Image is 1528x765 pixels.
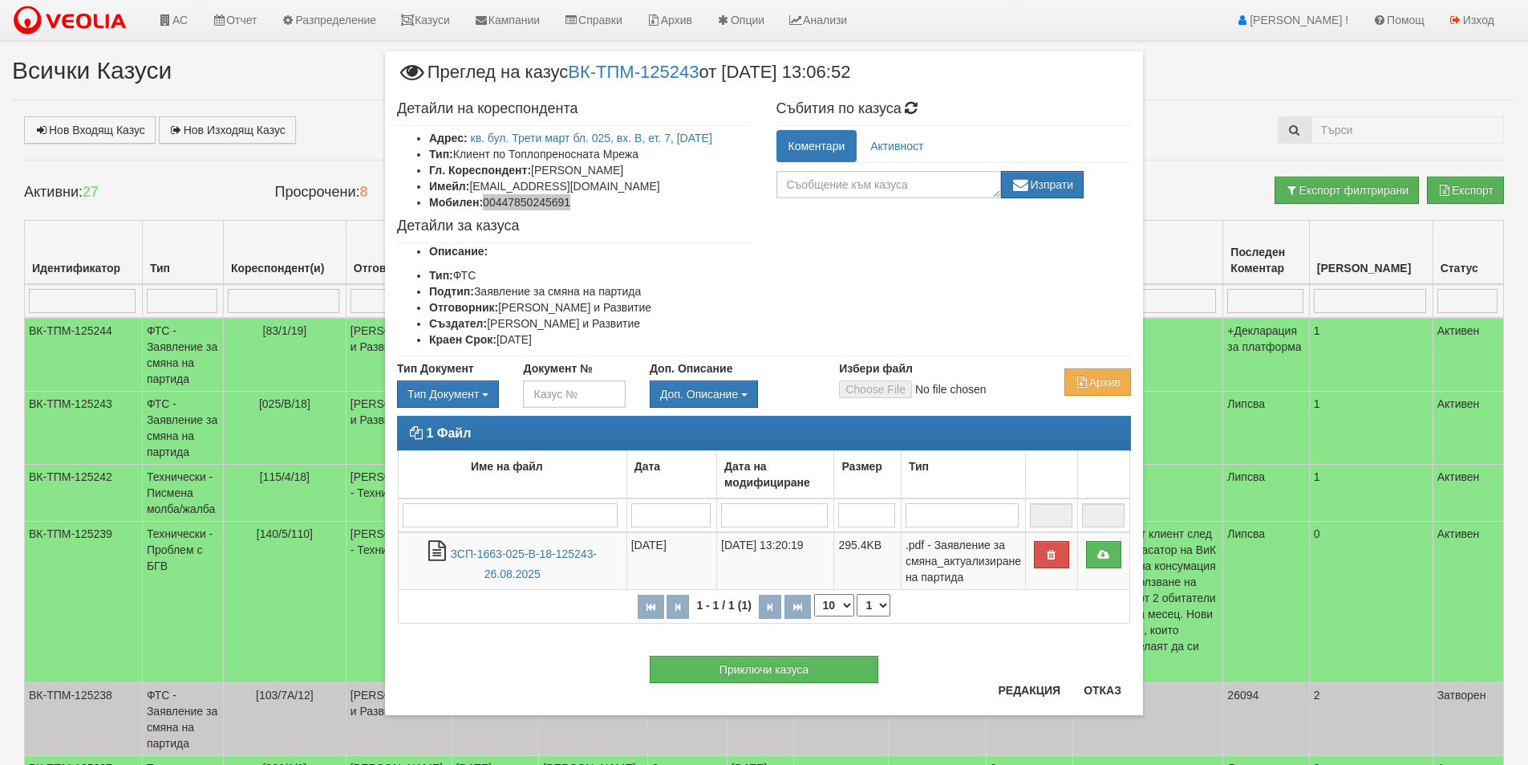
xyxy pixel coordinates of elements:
[776,130,857,162] a: Коментари
[634,460,660,473] b: Дата
[626,532,716,590] td: [DATE]
[429,317,487,330] b: Създател:
[759,595,781,619] button: Следваща страница
[626,451,716,499] td: Дата: No sort applied, activate to apply an ascending sort
[429,178,752,194] li: [EMAIL_ADDRESS][DOMAIN_NAME]
[650,656,878,683] button: Приключи казуса
[638,595,664,619] button: Първа страница
[1077,451,1129,499] td: : No sort applied, activate to apply an ascending sort
[399,451,627,499] td: Име на файл: No sort applied, activate to apply an ascending sort
[717,451,834,499] td: Дата на модифициране: No sort applied, activate to apply an ascending sort
[650,380,815,408] div: Двоен клик, за изчистване на избраната стойност.
[784,595,811,619] button: Последна страница
[397,101,752,117] h4: Детайли на кореспондента
[650,360,732,376] label: Доп. Описание
[429,332,752,348] li: [DATE]
[717,532,834,590] td: [DATE] 13:20:19
[429,283,752,299] li: Заявление за смяна на партида
[523,360,592,376] label: Документ №
[568,62,699,82] a: ВК-ТПМ-125243
[901,451,1025,499] td: Тип: No sort applied, activate to apply an ascending sort
[471,460,543,473] b: Име на файл
[429,194,752,210] li: 00447850245691
[429,245,488,258] b: Описание:
[841,460,882,473] b: Размер
[724,460,810,489] b: Дата на модифициране
[429,146,752,162] li: Клиент по Топлопреносната Мрежа
[399,532,1130,590] tr: ЗСП-1663-025-В-18-125243-26.08.2025.pdf - Заявление за смяна_актуализиране на партида
[429,162,752,178] li: [PERSON_NAME]
[1001,171,1084,198] button: Изпрати
[407,388,479,401] span: Тип Документ
[857,594,890,616] select: Страница номер
[834,451,901,499] td: Размер: No sort applied, activate to apply an ascending sort
[988,678,1070,703] button: Редакция
[397,218,752,234] h4: Детайли за казуса
[901,532,1025,590] td: .pdf - Заявление за смяна_актуализиране на партида
[397,360,474,376] label: Тип Документ
[397,63,850,93] span: Преглед на казус от [DATE] 13:06:52
[397,380,499,408] button: Тип Документ
[429,333,496,346] b: Краен Срок:
[429,180,469,193] b: Имейл:
[429,148,453,161] b: Тип:
[1064,368,1131,396] button: Архив
[429,285,474,298] b: Подтип:
[667,595,689,619] button: Предишна страница
[834,532,901,590] td: 295.4KB
[429,269,453,282] b: Тип:
[451,547,598,580] a: ЗСП-1663-025-В-18-125243-26.08.2025
[909,460,929,473] b: Тип
[429,315,752,332] li: [PERSON_NAME] и Развитие
[429,301,498,314] b: Отговорник:
[429,132,468,144] b: Адрес:
[692,599,755,612] span: 1 - 1 / 1 (1)
[776,101,1132,117] h4: Събития по казуса
[650,380,758,408] button: Доп. Описание
[1025,451,1077,499] td: : No sort applied, activate to apply an ascending sort
[429,196,483,209] b: Мобилен:
[814,594,854,616] select: Брой редове на страница
[426,426,471,440] strong: 1 Файл
[858,130,935,162] a: Активност
[429,164,531,177] b: Гл. Кореспондент:
[429,299,752,315] li: [PERSON_NAME] и Развитие
[839,360,913,376] label: Избери файл
[429,267,752,283] li: ФТС
[1074,678,1131,703] button: Отказ
[397,380,499,408] div: Двоен клик, за изчистване на избраната стойност.
[471,132,712,144] a: кв. бул. Трети март бл. 025, вх. В, ет. 7, [DATE]
[660,388,738,401] span: Доп. Описание
[523,380,625,408] input: Казус №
